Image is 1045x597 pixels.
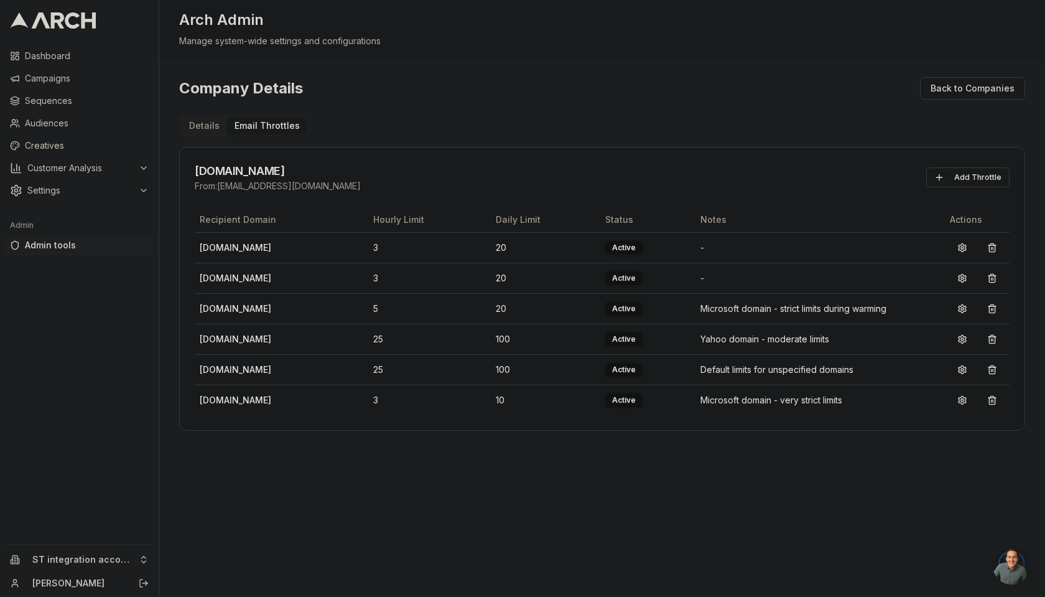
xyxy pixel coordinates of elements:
a: Audiences [5,113,154,133]
th: Recipient Domain [195,207,368,232]
td: 20 [491,293,601,324]
td: 10 [491,385,601,415]
a: Open chat [993,547,1030,585]
button: Details [182,117,227,134]
td: 20 [491,232,601,263]
th: Notes [695,207,945,232]
a: Creatives [5,136,154,156]
div: [DOMAIN_NAME] [195,162,361,180]
button: Settings [5,181,154,200]
button: Customer Analysis [5,158,154,178]
div: Manage system-wide settings and configurations [179,35,1025,47]
h1: Company Details [179,78,303,98]
td: 100 [491,324,601,354]
td: [DOMAIN_NAME] [195,263,368,293]
span: Campaigns [25,72,149,85]
td: Microsoft domain - very strict limits [695,385,945,415]
td: [DOMAIN_NAME] [195,385,368,415]
button: Log out [135,575,152,592]
button: Add Throttle [926,167,1010,187]
td: 3 [368,385,491,415]
h1: Arch Admin [179,10,264,30]
div: From: [EMAIL_ADDRESS][DOMAIN_NAME] [195,180,361,192]
a: Campaigns [5,68,154,88]
td: 20 [491,263,601,293]
td: 25 [368,324,491,354]
span: Creatives [25,139,149,152]
button: Email Throttles [227,117,307,134]
th: Daily Limit [491,207,601,232]
td: 25 [368,354,491,385]
div: Admin [5,215,154,235]
td: - [695,263,945,293]
td: [DOMAIN_NAME] [195,324,368,354]
td: - [695,232,945,263]
a: Sequences [5,91,154,111]
th: Actions [945,207,1010,232]
td: 5 [368,293,491,324]
th: Status [600,207,695,232]
span: Sequences [25,95,149,107]
button: ST integration account [5,550,154,570]
td: [DOMAIN_NAME] [195,354,368,385]
td: Microsoft domain - strict limits during warming [695,293,945,324]
span: Admin tools [25,239,149,251]
th: Hourly Limit [368,207,491,232]
div: Active [605,393,643,407]
a: Back to Companies [920,77,1025,100]
div: Active [605,271,643,285]
a: Admin tools [5,235,154,255]
td: Default limits for unspecified domains [695,354,945,385]
span: Customer Analysis [27,162,134,174]
td: 3 [368,232,491,263]
div: Active [605,332,643,346]
span: Audiences [25,117,149,129]
td: 100 [491,354,601,385]
div: Active [605,363,643,377]
td: 3 [368,263,491,293]
a: Dashboard [5,46,154,66]
td: [DOMAIN_NAME] [195,293,368,324]
span: ST integration account [32,554,134,565]
div: Active [605,241,643,255]
div: Active [605,302,643,316]
span: Dashboard [25,50,149,62]
span: Settings [27,184,134,197]
td: [DOMAIN_NAME] [195,232,368,263]
a: [PERSON_NAME] [32,577,125,590]
td: Yahoo domain - moderate limits [695,324,945,354]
